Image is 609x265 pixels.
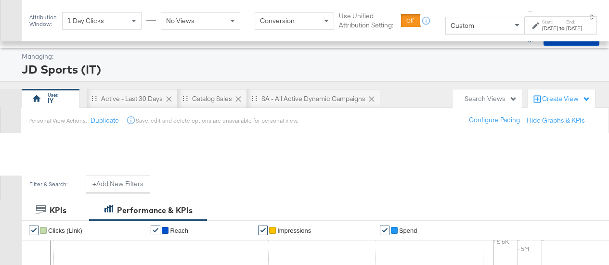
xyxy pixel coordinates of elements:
[258,226,268,235] a: ✔
[566,19,582,25] label: End:
[451,21,474,30] span: Custom
[101,94,163,103] div: Active - Last 30 Days
[527,116,585,125] button: Hide Graphs & KPIs
[91,116,119,125] button: Duplicate
[192,94,232,103] div: Catalog Sales
[170,227,188,234] span: Reach
[558,25,566,32] strong: to
[50,205,66,216] div: KPIs
[29,14,57,27] div: Attribution Window:
[277,227,311,234] span: Impressions
[67,16,104,25] span: 1 Day Clicks
[10,34,21,41] span: Ads
[166,16,194,25] span: No Views
[29,226,39,235] a: ✔
[151,226,160,235] a: ✔
[380,226,389,235] a: ✔
[252,96,257,101] div: Drag to reorder tab
[48,227,82,234] span: Clicks (Link)
[261,94,365,103] div: SA - All Active Dynamic Campaigns
[465,94,517,103] div: Search Views
[399,227,417,234] span: Spend
[566,25,582,32] div: [DATE]
[91,96,97,101] div: Drag to reorder tab
[92,179,96,189] strong: +
[260,16,295,25] span: Conversion
[22,61,597,77] div: JD Sports (IT)
[542,19,558,25] label: Start:
[462,112,527,129] button: Configure Pacing
[542,25,558,32] div: [DATE]
[136,117,298,125] div: Save, edit and delete options are unavailable for personal view.
[339,12,397,29] label: Use Unified Attribution Setting:
[34,34,67,41] a: Dashboard
[21,34,34,41] span: /
[182,96,188,101] div: Drag to reorder tab
[542,94,590,104] div: Create View
[48,96,53,105] div: IY
[28,117,87,125] div: Personal View Actions:
[22,52,597,61] div: Managing:
[29,181,68,188] div: Filter & Search:
[86,176,150,193] button: +Add New Filters
[117,205,193,216] div: Performance & KPIs
[526,10,535,13] span: ↑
